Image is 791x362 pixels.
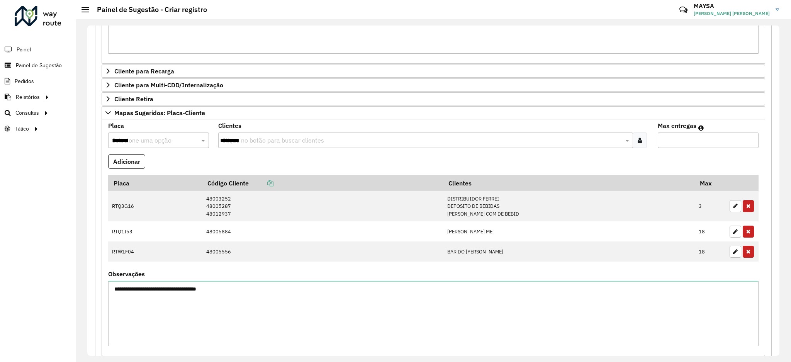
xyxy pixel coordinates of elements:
[695,175,726,191] th: Max
[102,106,765,119] a: Mapas Sugeridos: Placa-Cliente
[675,2,692,18] a: Contato Rápido
[16,93,40,101] span: Relatórios
[658,121,696,130] label: Max entregas
[695,191,726,221] td: 3
[202,221,443,241] td: 48005884
[114,82,223,88] span: Cliente para Multi-CDD/Internalização
[694,10,770,17] span: [PERSON_NAME] [PERSON_NAME]
[443,191,695,221] td: DISTRIBUIDOR FERREI DEPOSITO DE BEBIDAS [PERSON_NAME] COM DE BEBID
[249,179,273,187] a: Copiar
[202,175,443,191] th: Código Cliente
[108,241,202,262] td: RTW1F04
[695,221,726,241] td: 18
[102,78,765,92] a: Cliente para Multi-CDD/Internalização
[443,241,695,262] td: BAR DO [PERSON_NAME]
[694,2,770,10] h3: MAYSA
[443,175,695,191] th: Clientes
[15,77,34,85] span: Pedidos
[17,46,31,54] span: Painel
[202,241,443,262] td: 48005556
[114,110,205,116] span: Mapas Sugeridos: Placa-Cliente
[16,61,62,70] span: Painel de Sugestão
[114,96,153,102] span: Cliente Retira
[108,154,145,169] button: Adicionar
[443,221,695,241] td: [PERSON_NAME] ME
[15,109,39,117] span: Consultas
[108,121,124,130] label: Placa
[108,221,202,241] td: RTQ1I53
[102,65,765,78] a: Cliente para Recarga
[698,125,704,131] em: Máximo de clientes que serão colocados na mesma rota com os clientes informados
[102,92,765,105] a: Cliente Retira
[15,125,29,133] span: Tático
[114,68,174,74] span: Cliente para Recarga
[695,241,726,262] td: 18
[108,191,202,221] td: RTQ3G16
[102,119,765,356] div: Mapas Sugeridos: Placa-Cliente
[202,191,443,221] td: 48003252 48005287 48012937
[108,175,202,191] th: Placa
[108,269,145,279] label: Observações
[89,5,207,14] h2: Painel de Sugestão - Criar registro
[218,121,241,130] label: Clientes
